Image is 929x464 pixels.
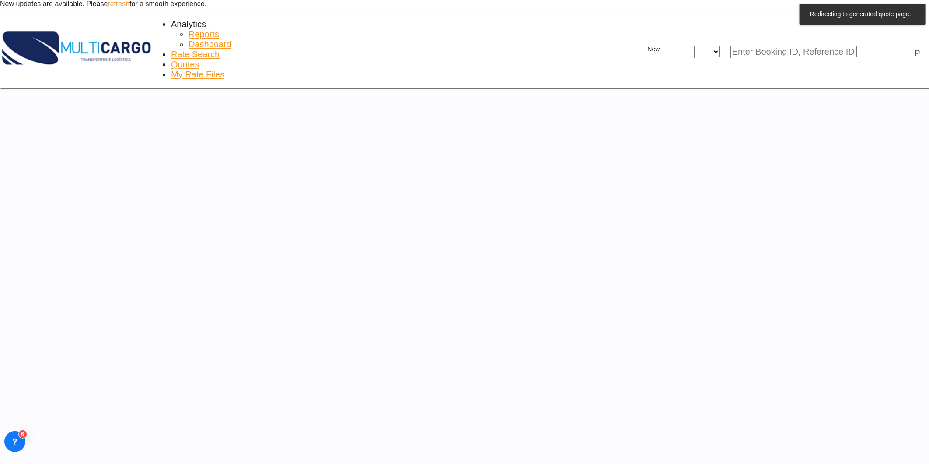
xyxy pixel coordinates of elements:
[857,46,867,58] span: icon-magnify
[857,47,867,57] md-icon: icon-magnify
[660,44,671,55] md-icon: icon-chevron-down
[915,48,920,58] div: P
[637,44,648,55] md-icon: icon-plus 400-fg
[171,19,206,29] span: Analytics
[887,47,897,58] span: Help
[807,11,918,18] span: Redirecting to generated quote page.
[730,46,857,58] input: Enter Booking ID, Reference ID, Order ID
[720,47,730,57] md-icon: icon-chevron-down
[684,46,694,56] md-icon: icon-close
[189,29,219,39] a: Reports
[171,60,199,69] span: Quotes
[189,39,231,49] a: Dashboard
[867,47,878,57] div: icon-magnify
[171,60,199,70] a: Quotes
[633,41,675,58] button: icon-plus 400-fgNewicon-chevron-down
[637,46,671,53] span: New
[171,70,224,80] a: My Rate Files
[684,46,694,58] span: icon-close
[171,49,220,60] a: Rate Search
[171,70,224,79] span: My Rate Files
